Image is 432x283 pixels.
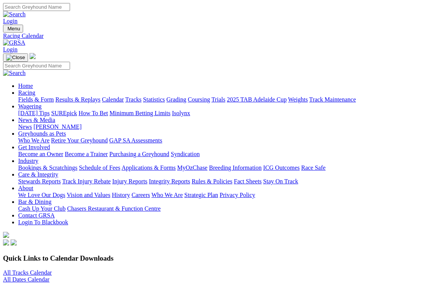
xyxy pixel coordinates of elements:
div: Care & Integrity [18,178,429,185]
a: History [112,192,130,198]
a: Syndication [171,151,200,157]
button: Toggle navigation [3,25,23,33]
a: Contact GRSA [18,212,55,219]
div: News & Media [18,124,429,130]
a: Track Injury Rebate [62,178,111,184]
a: Bar & Dining [18,199,51,205]
a: ICG Outcomes [263,164,299,171]
a: News & Media [18,117,55,123]
a: Trials [211,96,225,103]
a: Breeding Information [209,164,262,171]
button: Toggle navigation [3,53,28,62]
a: All Dates Calendar [3,276,50,283]
a: About [18,185,33,191]
img: twitter.svg [11,239,17,245]
a: Rules & Policies [192,178,232,184]
a: Wagering [18,103,42,109]
a: Who We Are [151,192,183,198]
div: Get Involved [18,151,429,158]
img: Close [6,55,25,61]
a: Become a Trainer [65,151,108,157]
a: Fact Sheets [234,178,262,184]
a: Fields & Form [18,96,54,103]
a: Login [3,46,17,53]
img: logo-grsa-white.png [3,232,9,238]
a: Get Involved [18,144,50,150]
a: Applications & Forms [122,164,176,171]
a: Vision and Values [67,192,110,198]
a: [PERSON_NAME] [33,124,81,130]
input: Search [3,3,70,11]
a: Stewards Reports [18,178,61,184]
a: Industry [18,158,38,164]
div: Bar & Dining [18,205,429,212]
div: Racing [18,96,429,103]
a: Who We Are [18,137,50,144]
a: Bookings & Scratchings [18,164,77,171]
a: Login To Blackbook [18,219,68,225]
a: Racing [18,89,35,96]
a: SUREpick [51,110,77,116]
a: Calendar [102,96,124,103]
a: Chasers Restaurant & Function Centre [67,205,161,212]
div: About [18,192,429,199]
a: Integrity Reports [149,178,190,184]
a: Privacy Policy [220,192,255,198]
img: GRSA [3,39,25,46]
a: How To Bet [79,110,108,116]
a: Track Maintenance [309,96,356,103]
a: Grading [167,96,186,103]
img: Search [3,11,26,18]
a: Become an Owner [18,151,63,157]
div: Wagering [18,110,429,117]
a: Tracks [125,96,142,103]
a: Race Safe [301,164,325,171]
a: Purchasing a Greyhound [109,151,169,157]
a: [DATE] Tips [18,110,50,116]
a: Cash Up Your Club [18,205,66,212]
a: 2025 TAB Adelaide Cup [227,96,287,103]
a: Statistics [143,96,165,103]
a: Retire Your Greyhound [51,137,108,144]
a: GAP SA Assessments [109,137,162,144]
input: Search [3,62,70,70]
a: Injury Reports [112,178,147,184]
a: Schedule of Fees [79,164,120,171]
a: Greyhounds as Pets [18,130,66,137]
div: Industry [18,164,429,171]
div: Greyhounds as Pets [18,137,429,144]
img: facebook.svg [3,239,9,245]
a: Weights [288,96,308,103]
a: Isolynx [172,110,190,116]
a: Coursing [188,96,210,103]
a: Careers [131,192,150,198]
a: All Tracks Calendar [3,269,52,276]
h3: Quick Links to Calendar Downloads [3,254,429,263]
a: Strategic Plan [184,192,218,198]
a: Login [3,18,17,24]
a: We Love Our Dogs [18,192,65,198]
a: News [18,124,32,130]
a: Results & Replays [55,96,100,103]
img: Search [3,70,26,77]
a: Home [18,83,33,89]
a: Stay On Track [263,178,298,184]
span: Menu [8,26,20,31]
a: Racing Calendar [3,33,429,39]
a: Minimum Betting Limits [109,110,170,116]
a: MyOzChase [177,164,207,171]
img: logo-grsa-white.png [30,53,36,59]
a: Care & Integrity [18,171,58,178]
